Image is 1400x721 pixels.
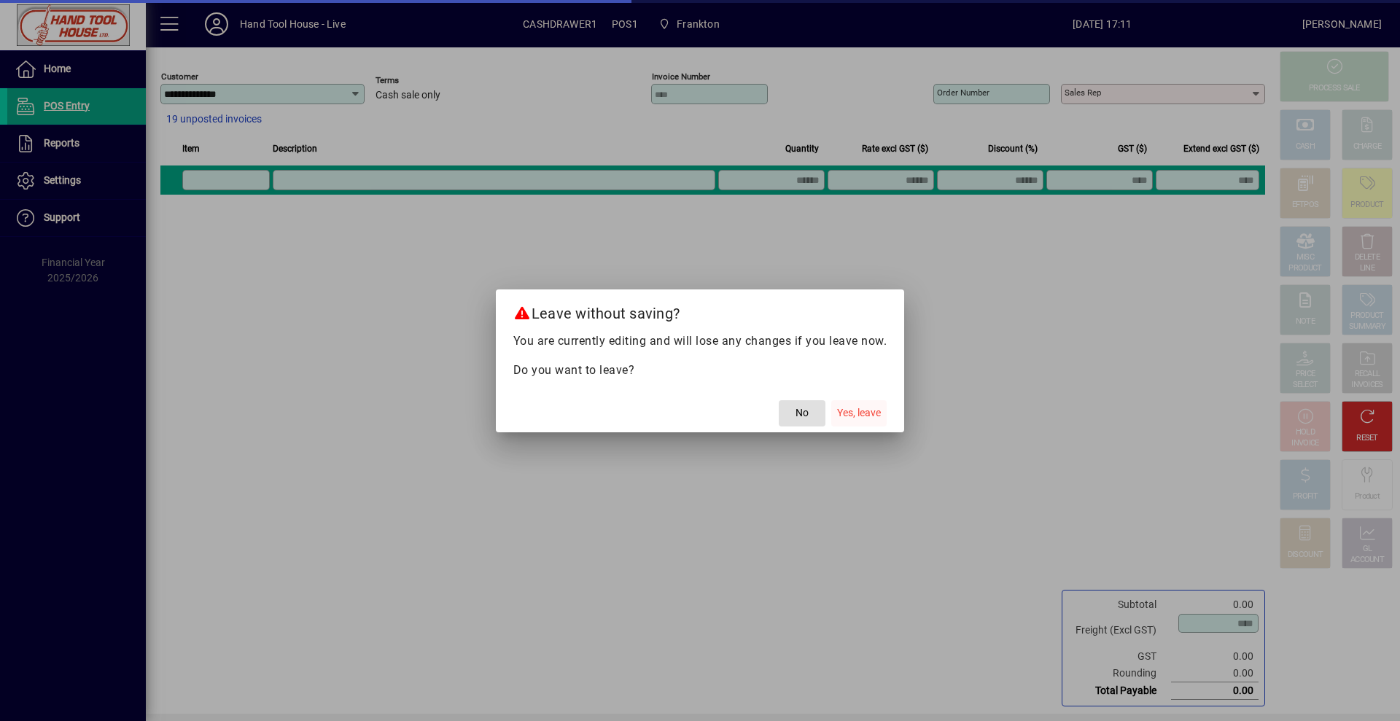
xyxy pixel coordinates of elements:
h2: Leave without saving? [496,289,905,332]
span: Yes, leave [837,405,881,421]
button: No [779,400,825,426]
button: Yes, leave [831,400,887,426]
p: Do you want to leave? [513,362,887,379]
p: You are currently editing and will lose any changes if you leave now. [513,332,887,350]
span: No [796,405,809,421]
